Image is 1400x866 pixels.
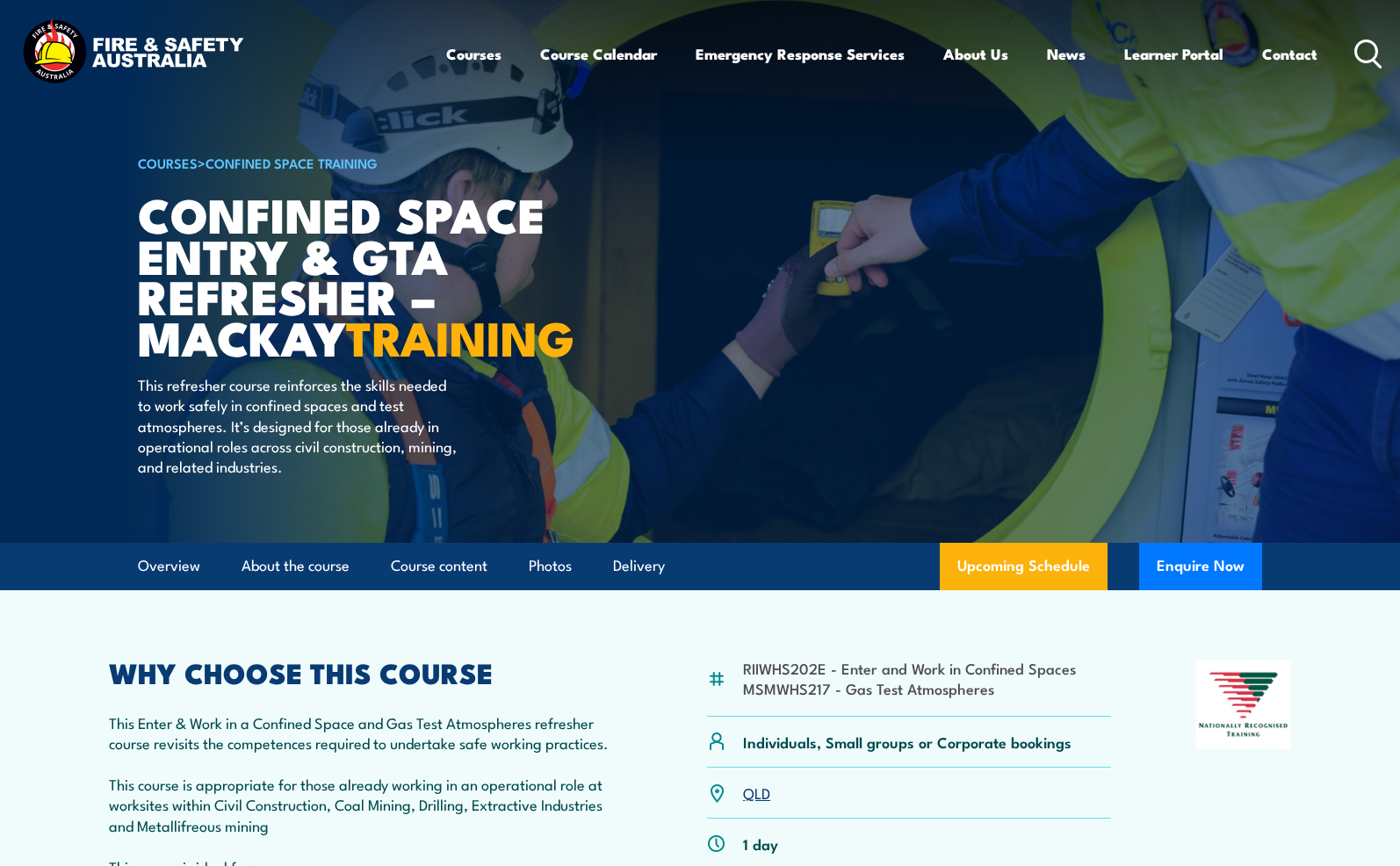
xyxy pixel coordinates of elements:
h2: WHY CHOOSE THIS COURSE [109,660,622,684]
a: Emergency Response Services [696,31,905,77]
a: Contact [1262,31,1317,77]
h6: > [138,152,572,173]
img: Nationally Recognised Training logo. [1196,660,1291,749]
a: About the course [242,543,350,589]
strong: TRAINING [346,299,574,372]
a: Course Calendar [540,31,657,77]
li: MSMWHS217 - Gas Test Atmospheres [743,678,1076,698]
a: Courses [446,31,502,77]
a: Photos [529,543,572,589]
a: Overview [138,543,200,589]
button: Enquire Now [1139,543,1262,590]
a: Course content [391,543,487,589]
li: RIIWHS202E - Enter and Work in Confined Spaces [743,658,1076,678]
a: COURSES [138,153,198,172]
p: This refresher course reinforces the skills needed to work safely in confined spaces and test atm... [138,374,458,477]
a: Confined Space Training [206,153,378,172]
a: News [1047,31,1086,77]
a: About Us [943,31,1008,77]
a: Delivery [613,543,665,589]
p: 1 day [743,834,778,854]
a: Learner Portal [1124,31,1223,77]
h1: Confined Space Entry & GTA Refresher – Mackay [138,193,572,357]
p: Individuals, Small groups or Corporate bookings [743,732,1072,752]
a: Upcoming Schedule [940,543,1108,590]
a: QLD [743,782,770,803]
